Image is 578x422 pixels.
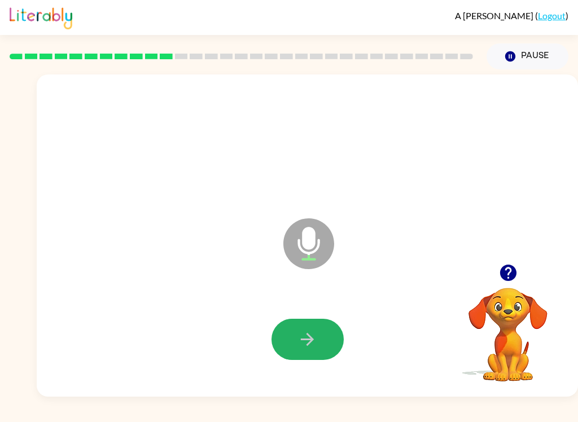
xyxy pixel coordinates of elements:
[487,43,568,69] button: Pause
[10,5,72,29] img: Literably
[455,10,535,21] span: A [PERSON_NAME]
[455,10,568,21] div: ( )
[538,10,566,21] a: Logout
[452,270,564,383] video: Your browser must support playing .mp4 files to use Literably. Please try using another browser.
